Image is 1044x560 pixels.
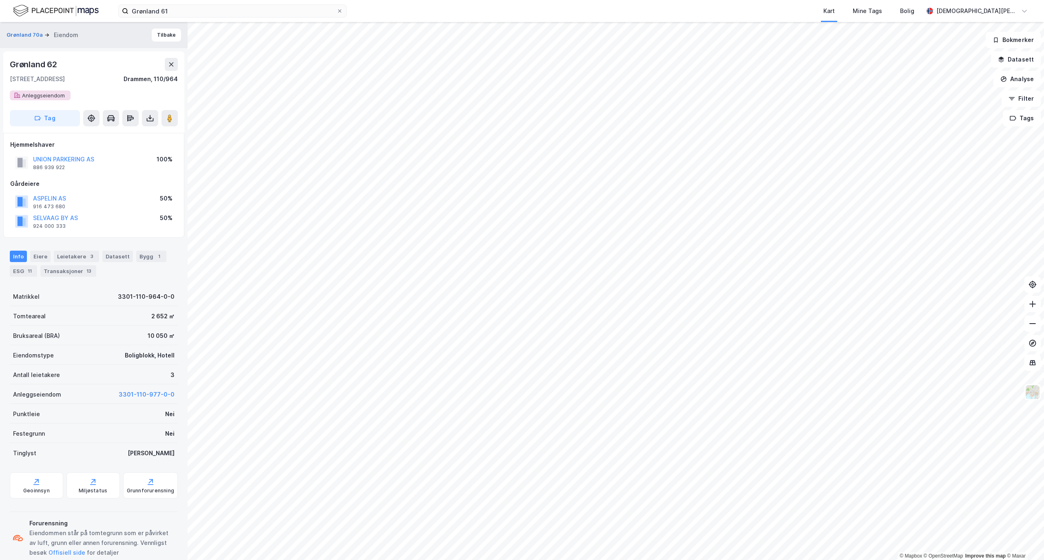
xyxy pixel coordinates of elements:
div: Bygg [136,251,166,262]
div: Grønland 62 [10,58,59,71]
div: [DEMOGRAPHIC_DATA][PERSON_NAME] [936,6,1018,16]
div: Kontrollprogram for chat [1003,521,1044,560]
div: Leietakere [54,251,99,262]
div: Mine Tags [853,6,882,16]
div: Geoinnsyn [23,487,50,494]
div: Grunnforurensning [127,487,174,494]
div: Forurensning [29,518,175,528]
div: Tomteareal [13,311,46,321]
button: Tag [10,110,80,126]
div: Transaksjoner [40,265,96,277]
div: 11 [26,267,34,275]
div: Eiendom [54,30,78,40]
div: 50% [160,213,173,223]
div: Nei [165,409,175,419]
iframe: Chat Widget [1003,521,1044,560]
div: Boligblokk, Hotell [125,351,175,360]
div: 916 473 680 [33,203,65,210]
div: 10 050 ㎡ [148,331,175,341]
div: Miljøstatus [79,487,107,494]
div: Bolig [900,6,914,16]
button: Analyse [993,71,1041,87]
img: logo.f888ab2527a4732fd821a326f86c7f29.svg [13,4,99,18]
div: Festegrunn [13,429,45,439]
button: Filter [1002,90,1041,107]
div: Drammen, 110/964 [124,74,178,84]
div: Eiendomstype [13,351,54,360]
div: Bruksareal (BRA) [13,331,60,341]
div: 3 [170,370,175,380]
div: 924 000 333 [33,223,66,229]
div: ESG [10,265,37,277]
input: Søk på adresse, matrikkel, gårdeiere, leietakere eller personer [128,5,336,17]
div: 1 [155,252,163,260]
div: 13 [85,267,93,275]
button: Bokmerker [986,32,1041,48]
div: Antall leietakere [13,370,60,380]
button: 3301-110-977-0-0 [119,390,175,399]
button: Tags [1003,110,1041,126]
div: [PERSON_NAME] [128,448,175,458]
div: 3301-110-964-0-0 [118,292,175,302]
div: Kart [823,6,835,16]
div: Hjemmelshaver [10,140,177,150]
a: Improve this map [965,553,1006,559]
button: Tilbake [152,29,181,42]
div: 100% [157,154,173,164]
a: Mapbox [900,553,922,559]
div: Info [10,251,27,262]
div: Eiendommen står på tomtegrunn som er påvirket av luft, grunn eller annen forurensning. Vennligst ... [29,528,175,558]
img: Z [1025,384,1040,400]
a: OpenStreetMap [924,553,963,559]
div: Punktleie [13,409,40,419]
div: Anleggseiendom [13,390,61,399]
div: Nei [165,429,175,439]
div: Tinglyst [13,448,36,458]
div: 886 939 922 [33,164,65,171]
div: 50% [160,194,173,203]
div: Gårdeiere [10,179,177,189]
div: 3 [88,252,96,260]
div: 2 652 ㎡ [151,311,175,321]
div: Matrikkel [13,292,40,302]
div: [STREET_ADDRESS] [10,74,65,84]
button: Datasett [991,51,1041,68]
button: Grønland 70a [7,31,44,39]
div: Eiere [30,251,51,262]
div: Datasett [102,251,133,262]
